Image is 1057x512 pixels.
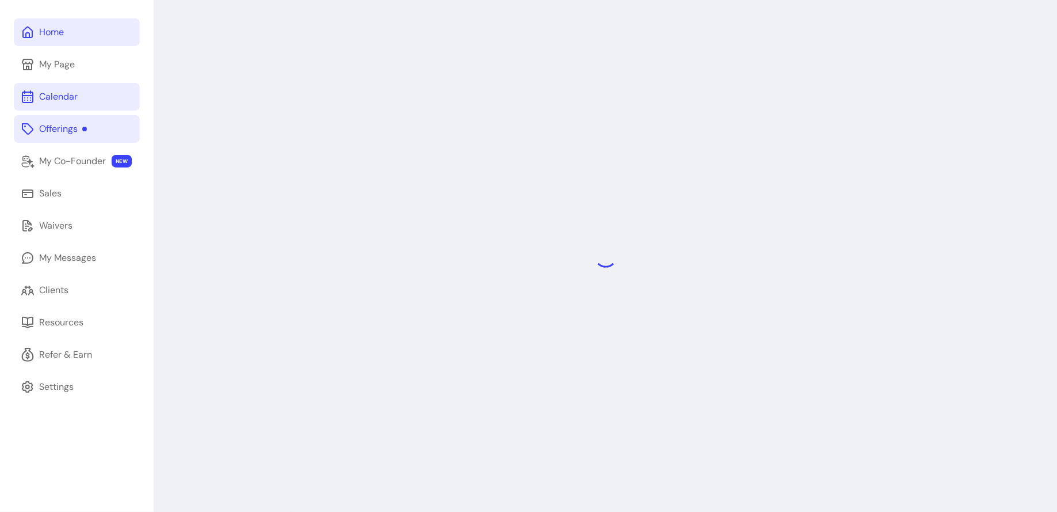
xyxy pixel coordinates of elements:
div: Home [39,25,64,39]
a: Resources [14,309,140,336]
a: Refer & Earn [14,341,140,369]
div: Waivers [39,219,72,233]
div: My Messages [39,251,96,265]
a: Waivers [14,212,140,240]
a: Offerings [14,115,140,143]
div: Sales [39,187,62,200]
div: Offerings [39,122,87,136]
div: Settings [39,380,74,394]
a: My Co-Founder NEW [14,147,140,175]
div: Calendar [39,90,78,104]
a: Home [14,18,140,46]
div: Clients [39,283,68,297]
a: My Messages [14,244,140,272]
div: Refer & Earn [39,348,92,362]
div: My Co-Founder [39,154,106,168]
a: My Page [14,51,140,78]
a: Settings [14,373,140,401]
a: Sales [14,180,140,207]
span: NEW [112,155,132,168]
a: Clients [14,276,140,304]
div: My Page [39,58,75,71]
div: Loading [594,245,617,268]
div: Resources [39,316,83,329]
a: Calendar [14,83,140,111]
